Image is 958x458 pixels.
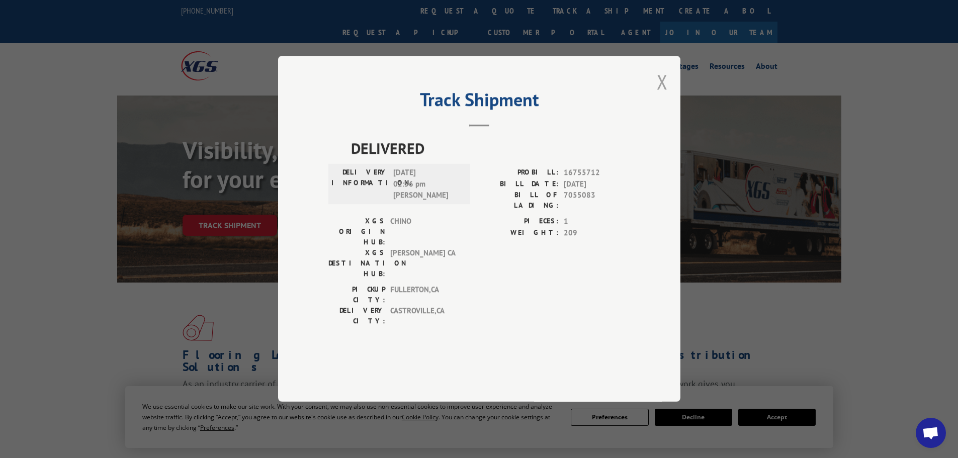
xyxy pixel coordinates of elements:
[564,216,630,228] span: 1
[564,178,630,190] span: [DATE]
[479,178,559,190] label: BILL DATE:
[479,216,559,228] label: PIECES:
[564,167,630,179] span: 16755712
[479,190,559,211] label: BILL OF LADING:
[331,167,388,202] label: DELIVERY INFORMATION:
[479,167,559,179] label: PROBILL:
[328,285,385,306] label: PICKUP CITY:
[479,227,559,239] label: WEIGHT:
[390,216,458,248] span: CHINO
[328,306,385,327] label: DELIVERY CITY:
[657,68,668,95] button: Close modal
[328,216,385,248] label: XGS ORIGIN HUB:
[328,93,630,112] h2: Track Shipment
[393,167,461,202] span: [DATE] 02:56 pm [PERSON_NAME]
[564,227,630,239] span: 209
[916,418,946,448] div: Open chat
[564,190,630,211] span: 7055083
[351,137,630,160] span: DELIVERED
[390,248,458,280] span: [PERSON_NAME] CA
[390,285,458,306] span: FULLERTON , CA
[390,306,458,327] span: CASTROVILLE , CA
[328,248,385,280] label: XGS DESTINATION HUB:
